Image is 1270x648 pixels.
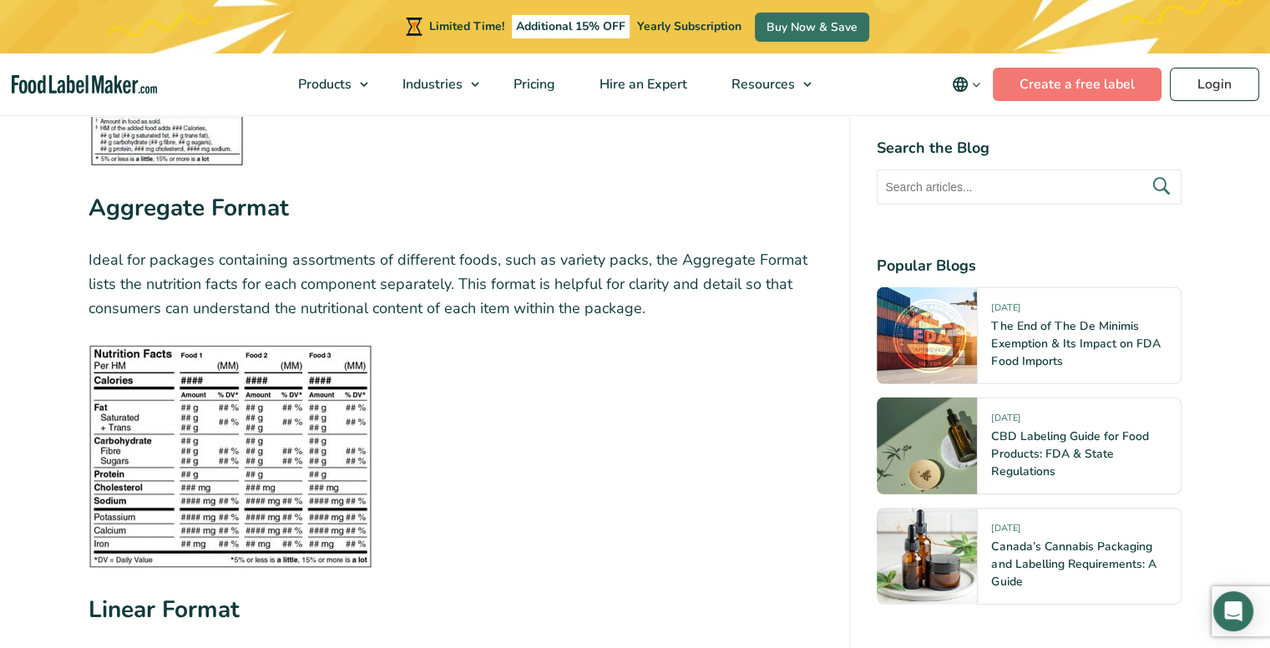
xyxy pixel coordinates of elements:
[726,75,797,94] span: Resources
[276,53,377,115] a: Products
[381,53,488,115] a: Industries
[397,75,464,94] span: Industries
[429,18,504,34] span: Limited Time!
[877,255,1181,277] h4: Popular Blogs
[991,412,1020,431] span: [DATE]
[991,539,1156,590] a: Canada’s Cannabis Packaging and Labelling Requirements: A Guide
[509,75,557,94] span: Pricing
[877,170,1181,205] input: Search articles...
[89,248,823,320] p: Ideal for packages containing assortments of different foods, such as variety packs, the Aggregat...
[492,53,574,115] a: Pricing
[993,68,1161,101] a: Create a free label
[512,15,630,38] span: Additional 15% OFF
[595,75,689,94] span: Hire an Expert
[89,592,823,636] h3: Linear Format
[1213,591,1253,631] div: Open Intercom Messenger
[710,53,820,115] a: Resources
[991,318,1160,369] a: The End of The De Minimis Exemption & Its Impact on FDA Food Imports
[578,53,706,115] a: Hire an Expert
[293,75,353,94] span: Products
[991,522,1020,541] span: [DATE]
[1170,68,1259,101] a: Login
[877,137,1181,159] h4: Search the Blog
[755,13,869,42] a: Buy Now & Save
[89,192,289,224] strong: Aggregate Format
[637,18,741,34] span: Yearly Subscription
[89,344,372,569] img: Black and white Aggregate Format nutrition label listing separate nutritional information for eac...
[991,301,1020,321] span: [DATE]
[991,428,1148,479] a: CBD Labeling Guide for Food Products: FDA & State Regulations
